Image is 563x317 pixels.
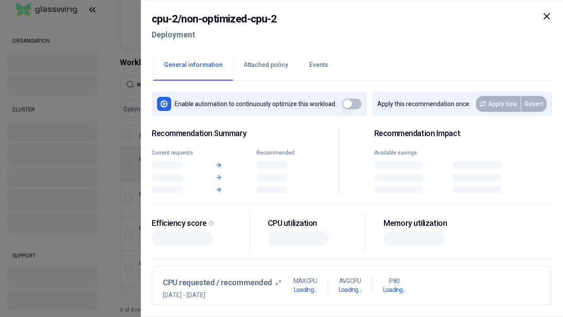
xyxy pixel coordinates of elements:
h1: Loading... [294,285,317,294]
p: Enable automation to continuously optimize this workload. [175,100,336,108]
h1: Loading... [383,285,406,294]
h2: Deployment [152,27,277,43]
div: Current requests [152,149,199,156]
button: Attached policy [233,50,299,81]
p: MAX CPU [293,276,317,285]
h2: Recommendation Impact [374,129,526,139]
span: Recommendation Summary [152,129,303,139]
h2: cpu-2 / non-optimized-cpu-2 [152,11,277,27]
div: CPU utilization [268,218,359,229]
p: Apply this recommendation once. [377,100,471,108]
p: AVG CPU [339,276,361,285]
button: General information [154,50,233,81]
div: Memory utilization [384,218,475,229]
div: Recommended [256,149,303,156]
div: Available savings [374,149,447,156]
h3: CPU requested / recommended [163,276,272,289]
p: P80 [389,276,399,285]
div: Efficiency score [152,218,243,229]
h1: Loading... [339,285,362,294]
button: Events [299,50,339,81]
span: [DATE] - [DATE] [163,291,281,299]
